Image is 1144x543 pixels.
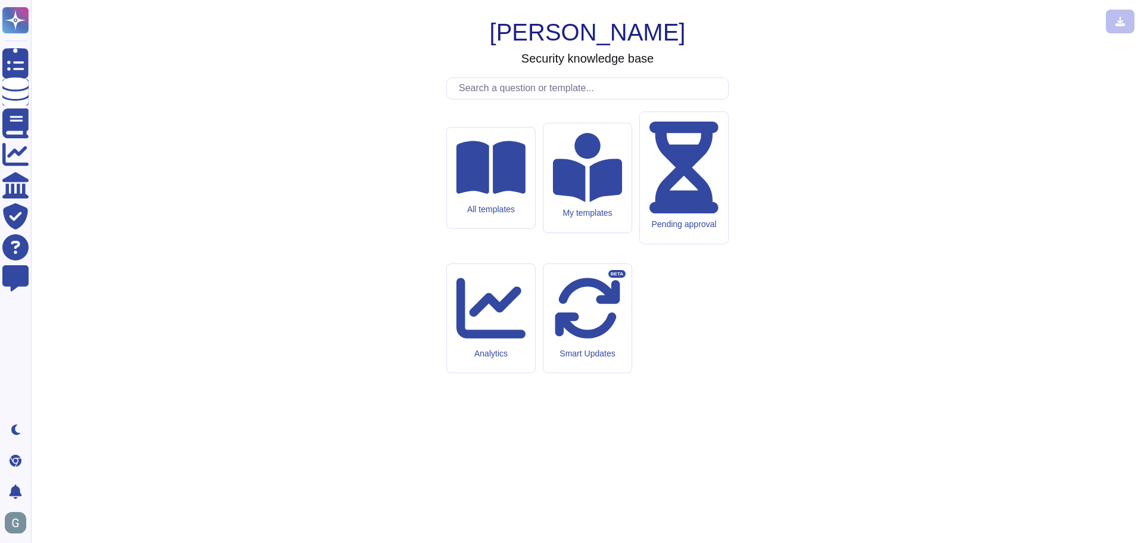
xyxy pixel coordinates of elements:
[553,349,622,359] div: Smart Updates
[608,270,626,278] div: BETA
[649,219,719,229] div: Pending approval
[5,512,26,533] img: user
[453,78,728,99] input: Search a question or template...
[521,51,654,66] h3: Security knowledge base
[456,349,526,359] div: Analytics
[2,510,35,536] button: user
[553,208,622,218] div: My templates
[490,18,686,46] h1: [PERSON_NAME]
[456,204,526,215] div: All templates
